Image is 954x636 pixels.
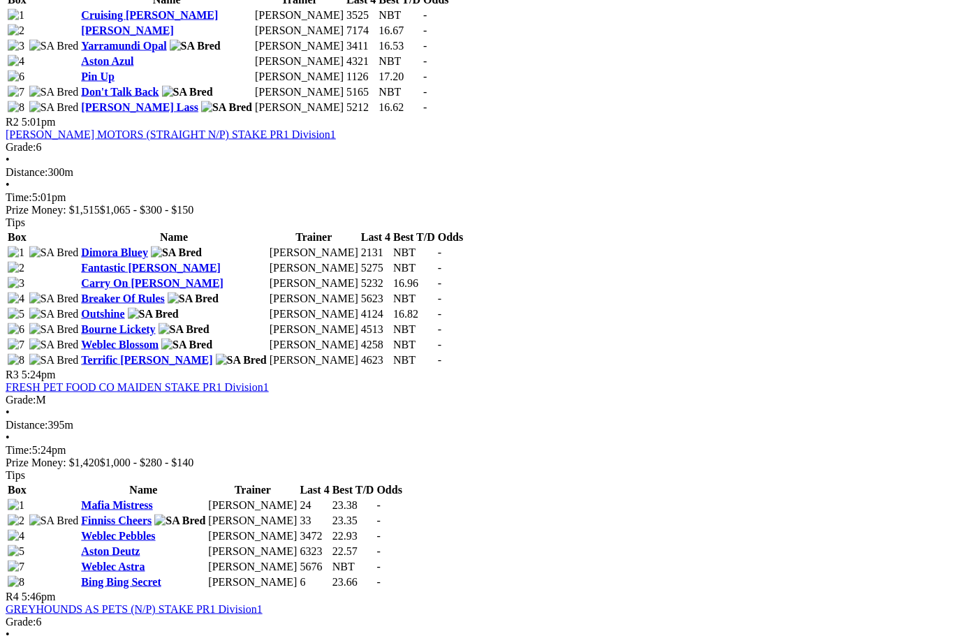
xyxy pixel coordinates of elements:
[29,339,79,351] img: SA Bred
[269,246,359,260] td: [PERSON_NAME]
[81,545,140,557] a: Aston Deutz
[81,40,166,52] a: Yarramundi Opal
[299,529,330,543] td: 3472
[8,40,24,52] img: 3
[8,71,24,83] img: 6
[423,71,427,82] span: -
[81,293,164,304] a: Breaker Of Rules
[423,24,427,36] span: -
[254,101,344,114] td: [PERSON_NAME]
[423,101,427,113] span: -
[360,292,391,306] td: 5623
[6,444,948,457] div: 5:24pm
[6,616,36,628] span: Grade:
[8,246,24,259] img: 1
[360,261,391,275] td: 5275
[8,231,27,243] span: Box
[207,529,298,543] td: [PERSON_NAME]
[376,499,380,511] span: -
[360,276,391,290] td: 5232
[299,545,330,559] td: 6323
[299,498,330,512] td: 24
[81,101,198,113] a: [PERSON_NAME] Lass
[254,85,344,99] td: [PERSON_NAME]
[254,24,344,38] td: [PERSON_NAME]
[6,616,948,628] div: 6
[29,86,79,98] img: SA Bred
[29,308,79,320] img: SA Bred
[8,323,24,336] img: 6
[346,101,376,114] td: 5212
[332,483,375,497] th: Best T/D
[207,498,298,512] td: [PERSON_NAME]
[438,293,441,304] span: -
[346,8,376,22] td: 3525
[81,515,152,526] a: Finniss Cheers
[80,230,267,244] th: Name
[392,261,436,275] td: NBT
[254,54,344,68] td: [PERSON_NAME]
[81,86,159,98] a: Don't Talk Back
[6,116,19,128] span: R2
[360,230,391,244] th: Last 4
[81,354,212,366] a: Terrific [PERSON_NAME]
[6,444,32,456] span: Time:
[8,101,24,114] img: 8
[360,338,391,352] td: 4258
[438,323,441,335] span: -
[392,338,436,352] td: NBT
[29,101,79,114] img: SA Bred
[81,277,223,289] a: Carry On [PERSON_NAME]
[81,323,155,335] a: Bourne Lickety
[6,457,948,469] div: Prize Money: $1,420
[332,545,375,559] td: 22.57
[378,8,421,22] td: NBT
[438,339,441,350] span: -
[438,246,441,258] span: -
[151,246,202,259] img: SA Bred
[81,246,148,258] a: Dimora Bluey
[6,166,47,178] span: Distance:
[6,419,47,431] span: Distance:
[423,40,427,52] span: -
[8,515,24,527] img: 2
[299,575,330,589] td: 6
[80,483,206,497] th: Name
[392,307,436,321] td: 16.82
[378,101,421,114] td: 16.62
[6,191,948,204] div: 5:01pm
[269,338,359,352] td: [PERSON_NAME]
[6,216,25,228] span: Tips
[8,576,24,589] img: 8
[332,498,375,512] td: 23.38
[378,85,421,99] td: NBT
[81,55,133,67] a: Aston Azul
[254,70,344,84] td: [PERSON_NAME]
[392,276,436,290] td: 16.96
[128,308,179,320] img: SA Bred
[29,354,79,367] img: SA Bred
[423,55,427,67] span: -
[29,246,79,259] img: SA Bred
[392,246,436,260] td: NBT
[269,292,359,306] td: [PERSON_NAME]
[8,499,24,512] img: 1
[378,54,421,68] td: NBT
[81,576,161,588] a: Bing Bing Secret
[360,323,391,337] td: 4513
[6,369,19,380] span: R3
[100,457,194,468] span: $1,000 - $280 - $140
[438,308,441,320] span: -
[346,39,376,53] td: 3411
[29,323,79,336] img: SA Bred
[392,292,436,306] td: NBT
[201,101,252,114] img: SA Bred
[376,515,380,526] span: -
[6,154,10,165] span: •
[6,603,263,615] a: GREYHOUNDS AS PETS (N/P) STAKE PR1 Division1
[299,560,330,574] td: 5676
[154,515,205,527] img: SA Bred
[8,55,24,68] img: 4
[22,116,56,128] span: 5:01pm
[8,262,24,274] img: 2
